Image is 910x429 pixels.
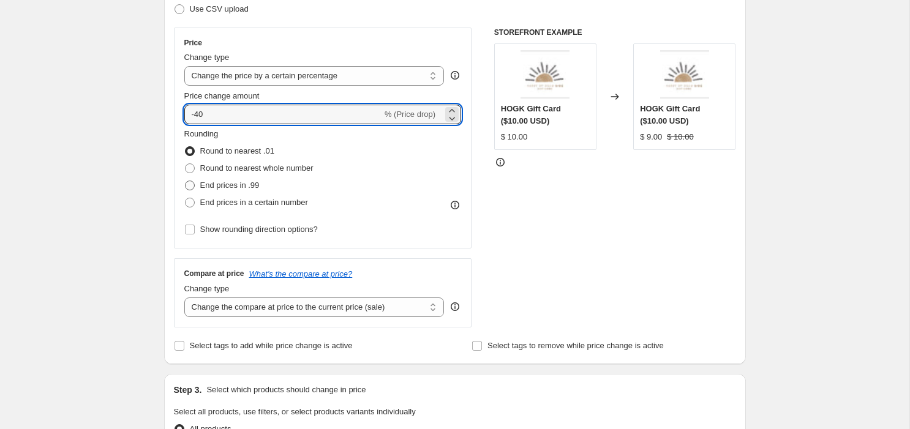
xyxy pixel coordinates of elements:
span: % (Price drop) [385,110,435,119]
h3: Price [184,38,202,48]
span: Select tags to add while price change is active [190,341,353,350]
input: -15 [184,105,382,124]
h3: Compare at price [184,269,244,278]
h2: Step 3. [174,384,202,396]
span: Use CSV upload [190,4,249,13]
span: Select tags to remove while price change is active [487,341,664,350]
span: Price change amount [184,91,260,100]
span: Round to nearest whole number [200,163,314,173]
div: help [449,300,461,313]
span: Show rounding direction options? [200,225,318,234]
div: $ 10.00 [501,131,527,143]
span: HOGK Gift Card ($10.00 USD) [501,104,561,125]
span: Select all products, use filters, or select products variants individually [174,407,416,416]
span: HOGK Gift Card ($10.00 USD) [640,104,700,125]
span: End prices in a certain number [200,198,308,207]
div: help [449,69,461,81]
span: End prices in .99 [200,181,260,190]
span: Round to nearest .01 [200,146,274,155]
span: Change type [184,53,230,62]
button: What's the compare at price? [249,269,353,278]
span: Change type [184,284,230,293]
span: Rounding [184,129,219,138]
img: Shopify-Giftcard-HOGK-giftcard_80x.jpg [521,50,570,99]
img: Shopify-Giftcard-HOGK-giftcard_80x.jpg [660,50,709,99]
h6: STOREFRONT EXAMPLE [494,28,736,37]
strike: $ 10.00 [667,131,693,143]
div: $ 9.00 [640,131,662,143]
p: Select which products should change in price [206,384,366,396]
